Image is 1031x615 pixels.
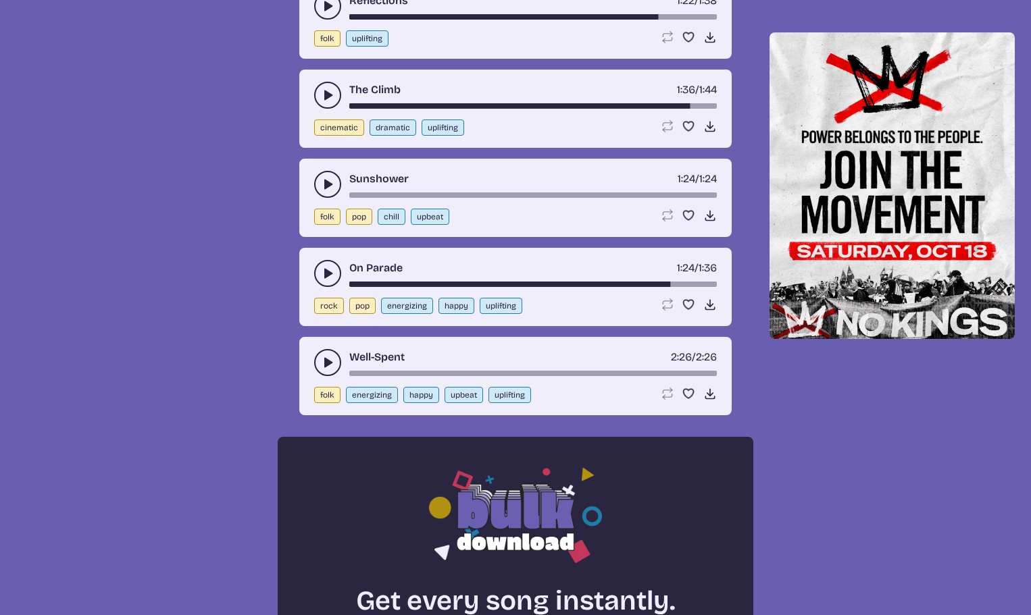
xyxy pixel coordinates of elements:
[678,172,695,185] span: timer
[682,298,695,311] button: Favorite
[660,387,674,400] button: Loop
[314,298,344,314] button: rock
[314,171,341,198] button: play-pause toggle
[349,282,717,287] div: song-time-bar
[699,261,717,274] span: 1:36
[346,209,372,225] button: pop
[696,350,717,363] span: 2:26
[314,387,341,403] button: folk
[378,209,405,225] button: chill
[660,119,674,133] button: Loop
[671,349,717,365] div: /
[349,371,717,376] div: song-time-bar
[660,30,674,44] button: Loop
[346,387,398,403] button: energizing
[314,119,364,136] button: cinematic
[678,171,717,187] div: /
[349,349,405,365] a: Well-Spent
[314,30,341,47] button: folk
[314,82,341,109] button: play-pause toggle
[370,119,416,136] button: dramatic
[349,103,717,109] div: song-time-bar
[349,14,717,20] div: song-time-bar
[682,209,695,222] button: Favorite
[314,209,341,225] button: folk
[349,298,376,314] button: pop
[381,298,433,314] button: energizing
[438,298,474,314] button: happy
[429,464,602,563] img: Bulk download
[677,260,717,276] div: /
[314,260,341,287] button: play-pause toggle
[349,192,717,198] div: song-time-bar
[488,387,531,403] button: uplifting
[314,349,341,376] button: play-pause toggle
[677,261,695,274] span: timer
[480,298,522,314] button: uplifting
[682,387,695,400] button: Favorite
[346,30,388,47] button: uplifting
[677,82,717,98] div: /
[677,83,695,96] span: timer
[403,387,439,403] button: happy
[770,32,1015,339] img: Help save our democracy!
[411,209,449,225] button: upbeat
[671,350,692,363] span: timer
[349,82,401,98] a: The Climb
[349,171,409,187] a: Sunshower
[682,30,695,44] button: Favorite
[682,119,695,133] button: Favorite
[699,83,717,96] span: 1:44
[349,260,403,276] a: On Parade
[699,172,717,185] span: 1:24
[660,209,674,222] button: Loop
[422,119,464,136] button: uplifting
[660,298,674,311] button: Loop
[445,387,483,403] button: upbeat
